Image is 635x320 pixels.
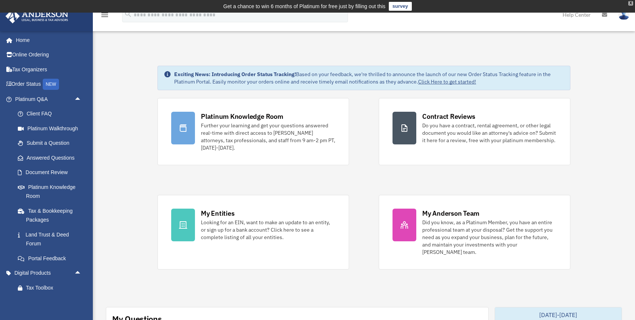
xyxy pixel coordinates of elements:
[10,280,93,295] a: Tax Toolbox
[174,71,564,85] div: Based on your feedback, we're thrilled to announce the launch of our new Order Status Tracking fe...
[10,165,93,180] a: Document Review
[201,209,234,218] div: My Entities
[618,9,629,20] img: User Pic
[26,283,84,293] div: Tax Toolbox
[5,33,89,48] a: Home
[43,79,59,90] div: NEW
[422,219,557,256] div: Did you know, as a Platinum Member, you have an entire professional team at your disposal? Get th...
[379,195,570,270] a: My Anderson Team Did you know, as a Platinum Member, you have an entire professional team at your...
[10,251,93,266] a: Portal Feedback
[223,2,385,11] div: Get a chance to win 6 months of Platinum for free just by filling out this
[157,195,349,270] a: My Entities Looking for an EIN, want to make an update to an entity, or sign up for a bank accoun...
[201,112,283,121] div: Platinum Knowledge Room
[10,203,93,227] a: Tax & Bookkeeping Packages
[124,10,132,18] i: search
[10,150,93,165] a: Answered Questions
[389,2,412,11] a: survey
[422,112,475,121] div: Contract Reviews
[5,266,93,281] a: Digital Productsarrow_drop_up
[418,78,476,85] a: Click Here to get started!
[3,9,71,23] img: Anderson Advisors Platinum Portal
[10,180,93,203] a: Platinum Knowledge Room
[5,77,93,92] a: Order StatusNEW
[10,227,93,251] a: Land Trust & Deed Forum
[628,1,633,6] div: close
[100,10,109,19] i: menu
[10,136,93,151] a: Submit a Question
[10,107,93,121] a: Client FAQ
[5,62,93,77] a: Tax Organizers
[5,48,93,62] a: Online Ordering
[174,71,296,78] strong: Exciting News: Introducing Order Status Tracking!
[201,219,335,241] div: Looking for an EIN, want to make an update to an entity, or sign up for a bank account? Click her...
[10,121,93,136] a: Platinum Walkthrough
[379,98,570,165] a: Contract Reviews Do you have a contract, rental agreement, or other legal document you would like...
[5,92,93,107] a: Platinum Q&Aarrow_drop_up
[157,98,349,165] a: Platinum Knowledge Room Further your learning and get your questions answered real-time with dire...
[422,209,479,218] div: My Anderson Team
[422,122,557,144] div: Do you have a contract, rental agreement, or other legal document you would like an attorney's ad...
[100,13,109,19] a: menu
[74,92,89,107] span: arrow_drop_up
[201,122,335,151] div: Further your learning and get your questions answered real-time with direct access to [PERSON_NAM...
[74,266,89,281] span: arrow_drop_up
